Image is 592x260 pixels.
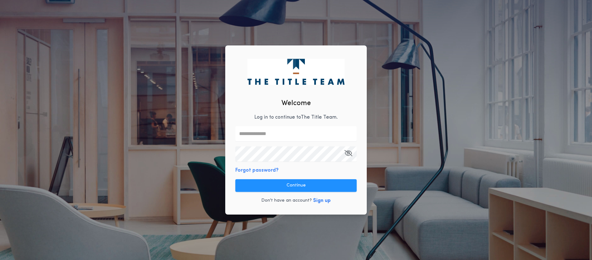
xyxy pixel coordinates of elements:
p: Don't have an account? [261,198,312,204]
button: Continue [235,179,357,192]
button: Sign up [313,197,331,204]
h2: Welcome [281,98,311,109]
img: logo [247,59,344,85]
button: Forgot password? [235,167,279,174]
p: Log in to continue to The Title Team . [254,114,338,121]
